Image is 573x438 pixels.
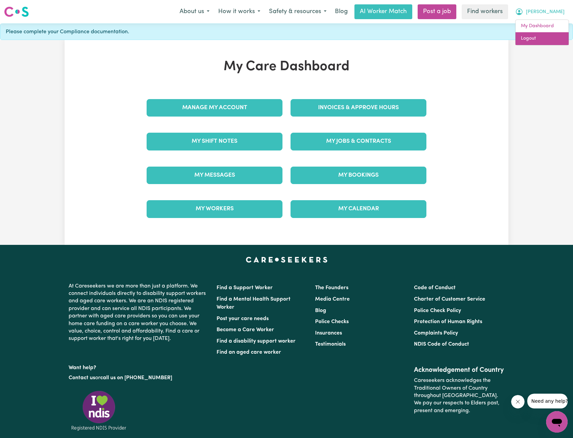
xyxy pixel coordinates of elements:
h1: My Care Dashboard [143,59,430,75]
a: Invoices & Approve Hours [291,99,426,117]
iframe: Close message [511,395,525,408]
a: Blog [315,308,326,313]
span: [PERSON_NAME] [526,8,565,16]
a: Become a Care Worker [217,327,274,333]
iframe: Message from company [527,394,568,408]
p: Want help? [69,361,208,371]
a: Complaints Policy [414,331,458,336]
a: Code of Conduct [414,285,456,291]
a: Find an aged care worker [217,350,281,355]
img: Careseekers logo [4,6,29,18]
a: Charter of Customer Service [414,297,485,302]
img: Registered NDIS provider [69,390,129,432]
a: The Founders [315,285,348,291]
a: My Shift Notes [147,133,282,150]
a: Media Centre [315,297,350,302]
a: Manage My Account [147,99,282,117]
span: Need any help? [4,5,41,10]
span: Please complete your Compliance documentation. [6,28,129,36]
button: About us [175,5,214,19]
a: AI Worker Match [354,4,412,19]
a: My Messages [147,167,282,184]
a: NDIS Code of Conduct [414,342,469,347]
a: My Bookings [291,167,426,184]
a: Find a disability support worker [217,339,296,344]
a: Blog [331,4,352,19]
a: Find a Support Worker [217,285,273,291]
button: Safety & resources [265,5,331,19]
p: At Careseekers we are more than just a platform. We connect individuals directly to disability su... [69,280,208,345]
a: Insurances [315,331,342,336]
a: Post your care needs [217,316,269,321]
a: My Workers [147,200,282,218]
a: Police Checks [315,319,349,324]
iframe: Button to launch messaging window [546,411,568,433]
p: or [69,371,208,384]
button: How it works [214,5,265,19]
a: Careseekers home page [246,257,328,262]
a: Testimonials [315,342,346,347]
a: My Jobs & Contracts [291,133,426,150]
a: Police Check Policy [414,308,461,313]
h2: Acknowledgement of Country [414,366,504,374]
a: Find a Mental Health Support Worker [217,297,291,310]
a: Protection of Human Rights [414,319,482,324]
a: Post a job [418,4,456,19]
a: Careseekers logo [4,4,29,19]
a: My Calendar [291,200,426,218]
button: My Account [511,5,569,19]
a: Logout [515,32,569,45]
p: Careseekers acknowledges the Traditional Owners of Country throughout [GEOGRAPHIC_DATA]. We pay o... [414,374,504,417]
a: My Dashboard [515,20,569,33]
div: My Account [515,19,569,45]
a: Contact us [69,375,95,381]
a: call us on [PHONE_NUMBER] [100,375,172,381]
a: Find workers [462,4,508,19]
